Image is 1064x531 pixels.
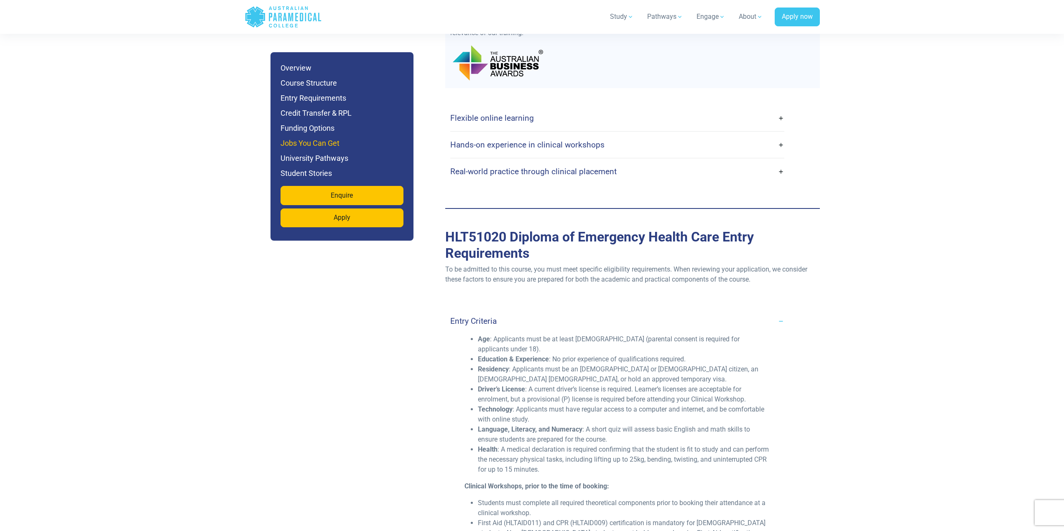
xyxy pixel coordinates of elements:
a: Study [605,5,639,28]
a: Pathways [642,5,688,28]
li: : Applicants must be an [DEMOGRAPHIC_DATA] or [DEMOGRAPHIC_DATA] citizen, an [DEMOGRAPHIC_DATA] [... [478,364,770,384]
li: : A current driver’s license is required. Learner’s licenses are acceptable for enrolment, but a ... [478,384,770,404]
li: : A medical declaration is required confirming that the student is fit to study and can perform t... [478,445,770,475]
a: Apply now [775,8,820,27]
h2: Entry Requirements [445,229,820,261]
strong: Age [478,335,490,343]
strong: Language, Literacy, and Numeracy [478,425,582,433]
h4: Flexible online learning [450,113,534,123]
a: Hands-on experience in clinical workshops [450,135,784,155]
strong: Education & Experience [478,355,549,363]
strong: Health [478,445,498,453]
li: : No prior experience of qualifications required. [478,354,770,364]
li: : Applicants must have regular access to a computer and internet, and be comfortable with online ... [478,404,770,424]
h4: Hands-on experience in clinical workshops [450,140,605,150]
a: About [734,5,768,28]
strong: Residency [478,365,509,373]
strong: Driver’s License [478,385,525,393]
strong: Clinical Workshops, prior to the time of booking: [464,482,609,490]
h4: Real-world practice through clinical placement [450,167,617,176]
a: Australian Paramedical College [245,3,322,30]
li: : A short quiz will assess basic English and math skills to ensure students are prepared for the ... [478,424,770,445]
h4: Entry Criteria [450,316,497,326]
a: Entry Criteria [450,311,784,331]
a: Engage [691,5,730,28]
p: To be admitted to this course, you must meet specific eligibility requirements. When reviewing yo... [445,264,820,285]
li: : Applicants must be at least [DEMOGRAPHIC_DATA] (parental consent is required for applicants und... [478,334,770,354]
strong: Technology [478,405,513,413]
a: Flexible online learning [450,108,784,128]
li: Students must complete all required theoretical components prior to booking their attendance at a... [478,498,770,518]
a: Real-world practice through clinical placement [450,162,784,181]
